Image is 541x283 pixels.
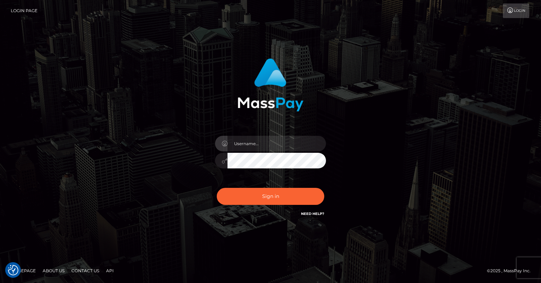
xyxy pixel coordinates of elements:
button: Sign in [217,188,324,205]
a: About Us [40,265,67,276]
a: Need Help? [301,211,324,216]
a: Login [503,3,529,18]
a: Login Page [11,3,37,18]
img: MassPay Login [238,58,303,111]
a: Homepage [8,265,38,276]
div: © 2025 , MassPay Inc. [487,267,536,275]
img: Revisit consent button [8,265,18,275]
button: Consent Preferences [8,265,18,275]
input: Username... [227,136,326,151]
a: Contact Us [69,265,102,276]
a: API [103,265,117,276]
